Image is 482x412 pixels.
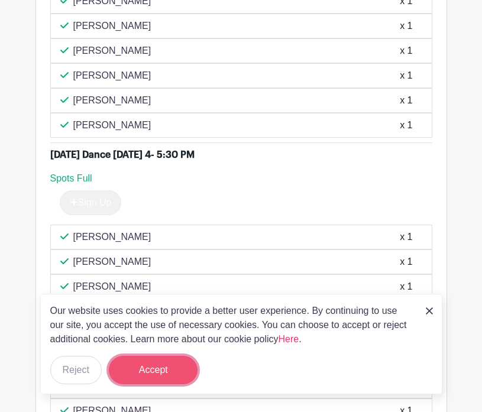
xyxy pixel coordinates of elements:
[400,19,412,33] div: x 1
[400,255,412,269] div: x 1
[73,19,151,33] p: [PERSON_NAME]
[50,304,413,346] p: Our website uses cookies to provide a better user experience. By continuing to use our site, you ...
[50,173,92,183] span: Spots Full
[73,280,151,294] p: [PERSON_NAME]
[73,118,151,132] p: [PERSON_NAME]
[50,148,195,162] div: [DATE] Dance [DATE] 4- 5:30 PM
[400,230,412,244] div: x 1
[279,334,299,344] a: Here
[109,356,198,384] button: Accept
[73,93,151,108] p: [PERSON_NAME]
[73,255,151,269] p: [PERSON_NAME]
[73,230,151,244] p: [PERSON_NAME]
[400,280,412,294] div: x 1
[400,44,412,58] div: x 1
[73,44,151,58] p: [PERSON_NAME]
[400,93,412,108] div: x 1
[73,69,151,83] p: [PERSON_NAME]
[426,307,433,314] img: close_button-5f87c8562297e5c2d7936805f587ecaba9071eb48480494691a3f1689db116b3.svg
[400,69,412,83] div: x 1
[400,118,412,132] div: x 1
[50,356,102,384] button: Reject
